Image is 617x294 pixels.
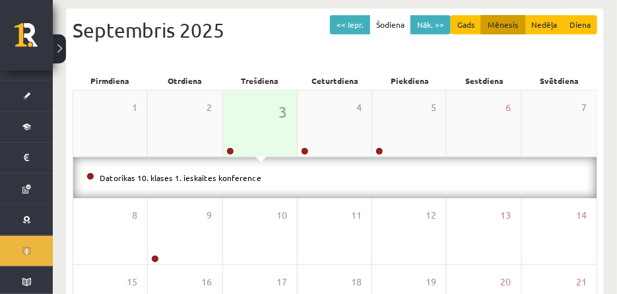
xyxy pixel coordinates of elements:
span: 1 [132,100,137,115]
span: 21 [576,275,587,289]
span: 5 [431,100,436,115]
div: Septembris 2025 [73,15,597,45]
span: 19 [426,275,436,289]
button: Šodiena [370,15,411,34]
span: 16 [202,275,212,289]
span: 8 [132,208,137,223]
a: Rīgas 1. Tālmācības vidusskola [15,23,53,56]
div: Trešdiena [222,71,298,90]
div: Pirmdiena [73,71,148,90]
span: 14 [576,208,587,223]
span: 4 [356,100,362,115]
button: Mēnesis [481,15,525,34]
button: Diena [563,15,597,34]
div: Ceturtdiena [298,71,373,90]
span: 18 [351,275,362,289]
div: Piekdiena [372,71,447,90]
div: Svētdiena [522,71,597,90]
span: 15 [127,275,137,289]
span: 10 [276,208,287,223]
span: 17 [276,275,287,289]
span: 11 [351,208,362,223]
div: Otrdiena [148,71,223,90]
button: Gads [451,15,482,34]
span: 9 [207,208,212,223]
span: 7 [581,100,587,115]
button: Nāk. >> [410,15,451,34]
a: Datorikas 10. klases 1. ieskaites konference [100,172,261,183]
div: Sestdiena [447,71,523,90]
span: 6 [506,100,511,115]
span: 12 [426,208,436,223]
span: 3 [278,100,287,123]
span: 2 [207,100,212,115]
button: Nedēļa [525,15,564,34]
span: 13 [501,208,511,223]
button: << Iepr. [330,15,370,34]
span: 20 [501,275,511,289]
